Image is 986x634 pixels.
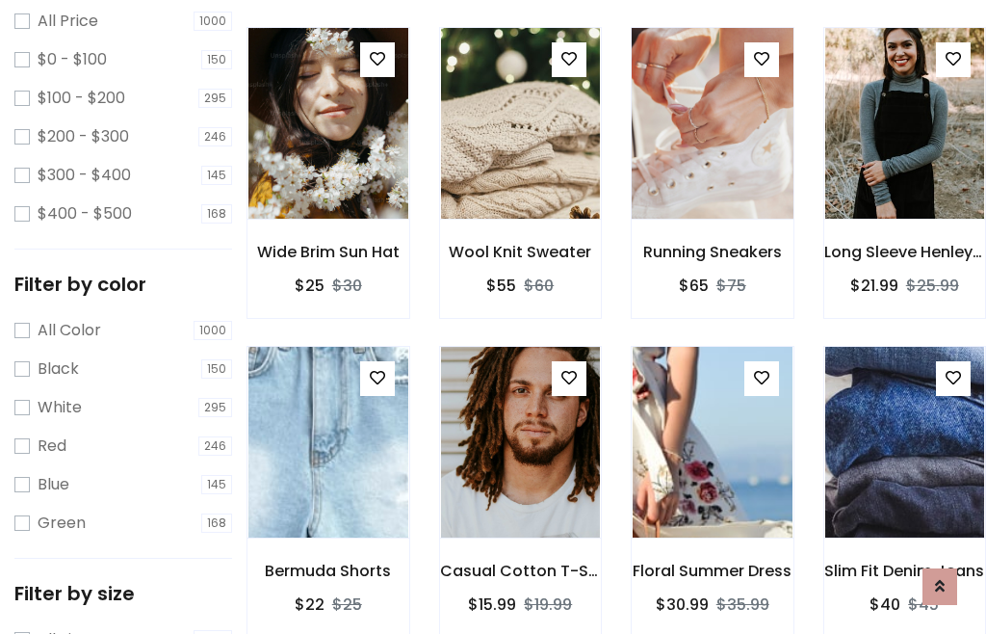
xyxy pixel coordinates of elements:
h5: Filter by size [14,582,232,605]
del: $75 [716,275,746,297]
h6: Casual Cotton T-Shirt [440,562,602,580]
span: 145 [201,475,232,494]
h6: Floral Summer Dress [632,562,793,580]
h6: $21.99 [850,277,898,295]
span: 150 [201,50,232,69]
span: 1000 [194,321,232,340]
span: 168 [201,514,232,533]
h6: $15.99 [468,595,516,614]
label: White [38,396,82,419]
label: Blue [38,473,69,496]
label: $300 - $400 [38,164,131,187]
h6: Long Sleeve Henley T-Shirt [824,243,986,261]
span: 168 [201,204,232,224]
h6: $40 [869,595,900,614]
del: $60 [524,275,554,297]
h6: $30.99 [656,595,709,614]
span: 246 [198,436,232,456]
span: 295 [198,398,232,417]
label: $200 - $300 [38,125,129,148]
span: 150 [201,359,232,379]
h6: Wide Brim Sun Hat [247,243,409,261]
span: 246 [198,127,232,146]
label: Green [38,512,86,535]
h6: $65 [679,277,709,295]
h6: $22 [295,595,324,614]
label: All Price [38,10,98,33]
h6: $25 [295,277,324,295]
label: Red [38,435,66,458]
span: 295 [198,89,232,108]
span: 1000 [194,12,232,31]
label: Black [38,357,79,381]
h5: Filter by color [14,273,232,296]
span: 145 [201,166,232,185]
label: $0 - $100 [38,48,107,71]
del: $25.99 [906,275,959,297]
h6: Bermuda Shorts [247,562,409,580]
label: $400 - $500 [38,202,132,225]
h6: Wool Knit Sweater [440,243,602,261]
del: $25 [332,594,362,616]
del: $35.99 [716,594,769,616]
h6: Slim Fit Denim Jeans [824,562,986,580]
del: $30 [332,275,362,297]
label: $100 - $200 [38,87,125,110]
label: All Color [38,319,101,342]
h6: Running Sneakers [632,243,793,261]
h6: $55 [486,277,516,295]
del: $45 [908,594,939,616]
del: $19.99 [524,594,572,616]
